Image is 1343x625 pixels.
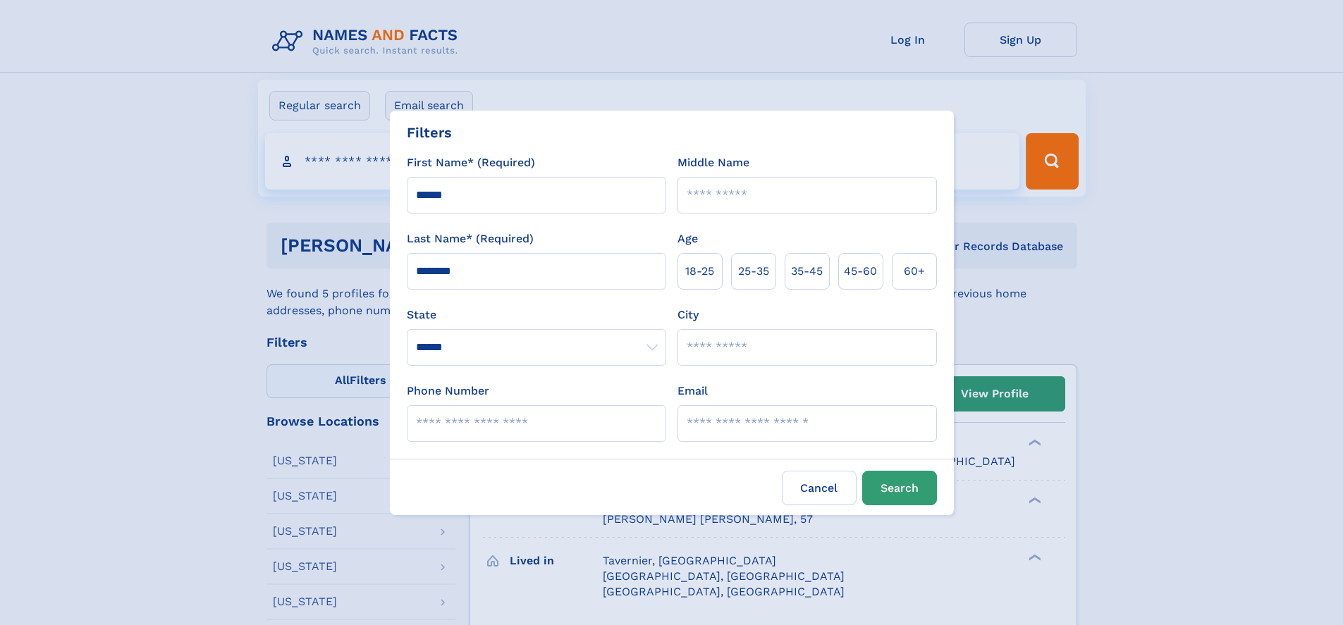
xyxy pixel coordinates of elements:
[677,383,708,400] label: Email
[685,263,714,280] span: 18‑25
[677,154,749,171] label: Middle Name
[407,383,489,400] label: Phone Number
[407,122,452,143] div: Filters
[677,307,699,323] label: City
[862,471,937,505] button: Search
[904,263,925,280] span: 60+
[407,154,535,171] label: First Name* (Required)
[844,263,877,280] span: 45‑60
[407,307,666,323] label: State
[738,263,769,280] span: 25‑35
[791,263,823,280] span: 35‑45
[782,471,857,505] label: Cancel
[677,230,698,247] label: Age
[407,230,534,247] label: Last Name* (Required)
